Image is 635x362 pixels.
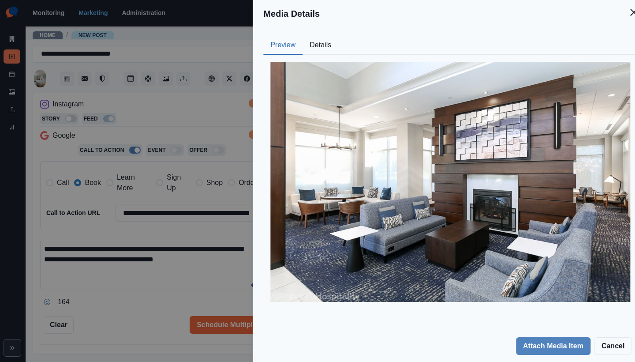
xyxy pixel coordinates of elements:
[263,36,303,55] button: Preview
[270,62,630,302] img: ah4qa2tirasyic5bjgtz
[594,337,632,355] button: Cancel
[516,337,590,355] button: Attach Media Item
[303,36,338,55] button: Details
